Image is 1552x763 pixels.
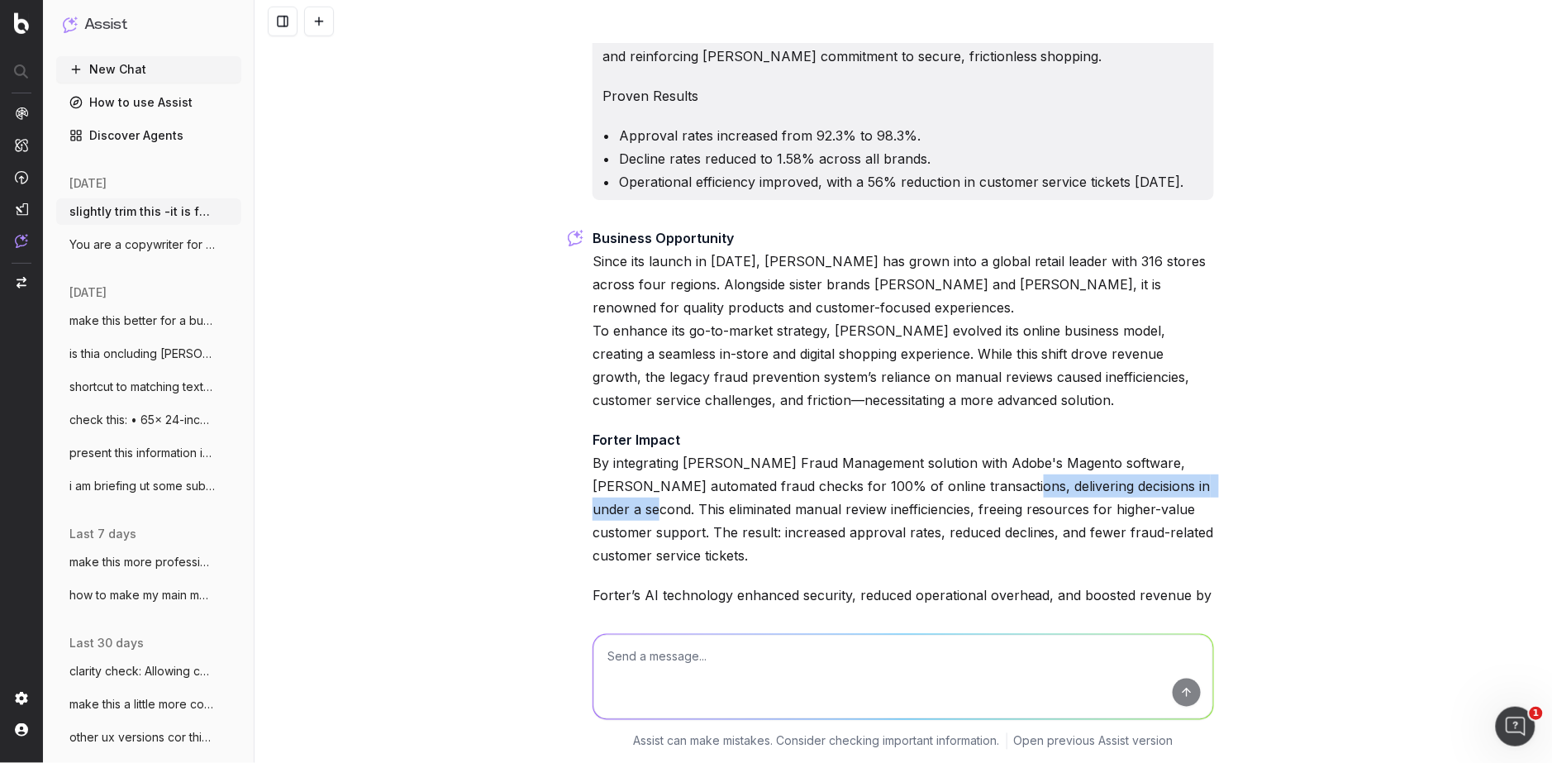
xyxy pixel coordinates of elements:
[1014,733,1174,750] a: Open previous Assist version
[69,554,215,570] span: make this more professional: I hope this
[593,227,1214,412] p: Since its launch in [DATE], [PERSON_NAME] has grown into a global retail leader with 316 stores a...
[593,432,680,448] strong: Forter Impact
[69,203,215,220] span: slightly trim this -it is for a one page
[593,584,1214,653] p: Forter’s AI technology enhanced security, reduced operational overhead, and boosted revenue by mi...
[69,696,215,713] span: make this a little more conversational"
[69,412,215,428] span: check this: • 65x 24-inch Monitors: $13,
[56,89,241,116] a: How to use Assist
[15,138,28,152] img: Intelligence
[69,312,215,329] span: make this better for a busines case: Sin
[593,230,734,246] strong: Business Opportunity
[69,663,215,680] span: clarity check: Allowing customers to ass
[593,428,1214,567] p: By integrating [PERSON_NAME] Fraud Management solution with Adobe's Magento software, [PERSON_NAM...
[602,124,1204,193] p: • Approval rates increased from 92.3% to 98.3%. • Decline rates reduced to 1.58% across all brand...
[69,729,215,746] span: other ux versions cor this type of custo
[1530,707,1543,720] span: 1
[15,234,28,248] img: Assist
[69,587,215,603] span: how to make my main monitor brighter -
[15,107,28,120] img: Analytics
[69,526,136,542] span: last 7 days
[15,170,28,184] img: Activation
[69,175,107,192] span: [DATE]
[15,203,28,216] img: Studio
[56,691,241,718] button: make this a little more conversational"
[15,723,28,737] img: My account
[56,198,241,225] button: slightly trim this -it is for a one page
[14,12,29,34] img: Botify logo
[56,724,241,751] button: other ux versions cor this type of custo
[69,445,215,461] span: present this information in a clear, tig
[56,374,241,400] button: shortcut to matching text format in mac
[568,230,583,246] img: Botify assist logo
[15,692,28,705] img: Setting
[56,473,241,499] button: i am briefing ut some sub category [PERSON_NAME]
[56,549,241,575] button: make this more professional: I hope this
[69,236,215,253] span: You are a copywriter for a large ecomm c
[17,277,26,289] img: Switch project
[56,582,241,608] button: how to make my main monitor brighter -
[69,635,144,651] span: last 30 days
[56,231,241,258] button: You are a copywriter for a large ecomm c
[69,346,215,362] span: is thia oncluding [PERSON_NAME] and [PERSON_NAME]
[56,56,241,83] button: New Chat
[69,478,215,494] span: i am briefing ut some sub category [PERSON_NAME]
[56,407,241,433] button: check this: • 65x 24-inch Monitors: $13,
[56,658,241,684] button: clarity check: Allowing customers to ass
[56,440,241,466] button: present this information in a clear, tig
[56,341,241,367] button: is thia oncluding [PERSON_NAME] and [PERSON_NAME]
[56,122,241,149] a: Discover Agents
[84,13,127,36] h1: Assist
[69,379,215,395] span: shortcut to matching text format in mac
[69,284,107,301] span: [DATE]
[63,13,235,36] button: Assist
[634,733,1000,750] p: Assist can make mistakes. Consider checking important information.
[56,308,241,334] button: make this better for a busines case: Sin
[1496,707,1535,746] iframe: Intercom live chat
[63,17,78,32] img: Assist
[602,84,1204,107] p: Proven Results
